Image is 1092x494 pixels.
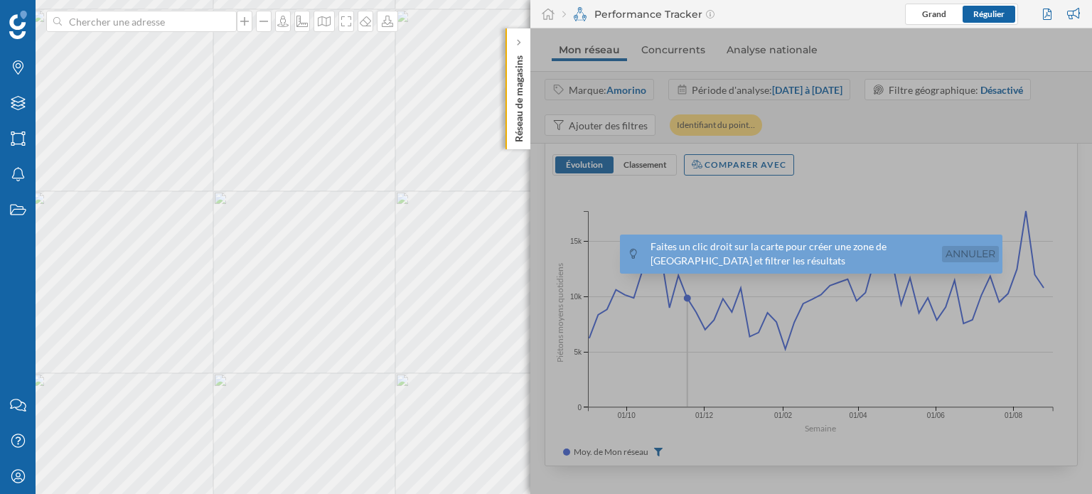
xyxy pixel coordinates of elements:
[942,246,999,262] a: Annuler
[23,10,92,23] span: Assistance
[973,9,1005,19] span: Régulier
[922,9,946,19] span: Grand
[651,240,935,268] div: Faites un clic droit sur la carte pour créer une zone de [GEOGRAPHIC_DATA] et filtrer les résultats
[9,11,27,39] img: Logo Geoblink
[573,7,587,21] img: monitoring-360.svg
[512,50,526,142] p: Réseau de magasins
[562,7,714,21] div: Performance Tracker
